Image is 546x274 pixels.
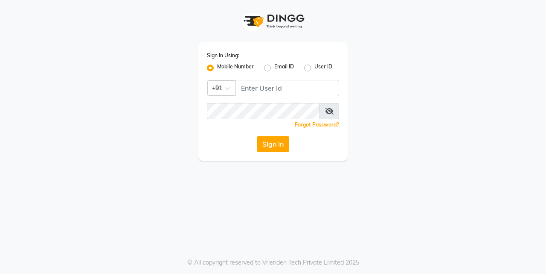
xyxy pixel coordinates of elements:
img: logo1.svg [239,9,307,34]
label: User ID [314,63,332,73]
label: Mobile Number [217,63,254,73]
label: Sign In Using: [207,52,239,59]
input: Username [207,103,320,119]
input: Username [235,80,339,96]
button: Sign In [257,136,289,152]
a: Forgot Password? [295,121,339,128]
label: Email ID [274,63,294,73]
